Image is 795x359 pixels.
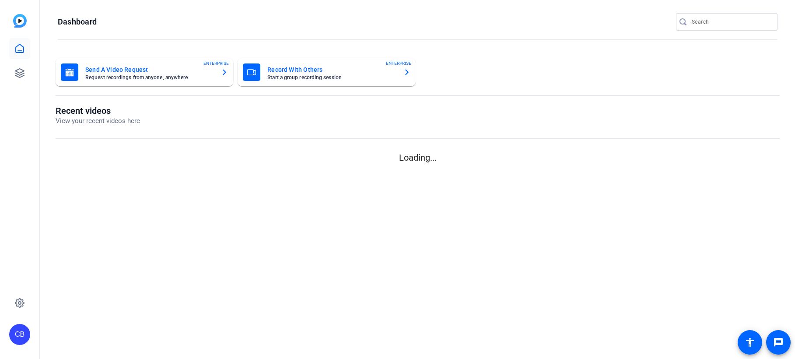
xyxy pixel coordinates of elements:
p: View your recent videos here [56,116,140,126]
mat-icon: message [773,337,784,348]
h1: Recent videos [56,106,140,116]
mat-card-subtitle: Request recordings from anyone, anywhere [85,75,214,80]
span: ENTERPRISE [386,60,411,67]
h1: Dashboard [58,17,97,27]
mat-card-title: Record With Others [267,64,396,75]
button: Send A Video RequestRequest recordings from anyone, anywhereENTERPRISE [56,58,233,86]
div: CB [9,324,30,345]
input: Search [692,17,770,27]
mat-card-subtitle: Start a group recording session [267,75,396,80]
p: Loading... [56,151,780,164]
button: Record With OthersStart a group recording sessionENTERPRISE [238,58,415,86]
span: ENTERPRISE [203,60,229,67]
mat-icon: accessibility [745,337,755,348]
mat-card-title: Send A Video Request [85,64,214,75]
img: blue-gradient.svg [13,14,27,28]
